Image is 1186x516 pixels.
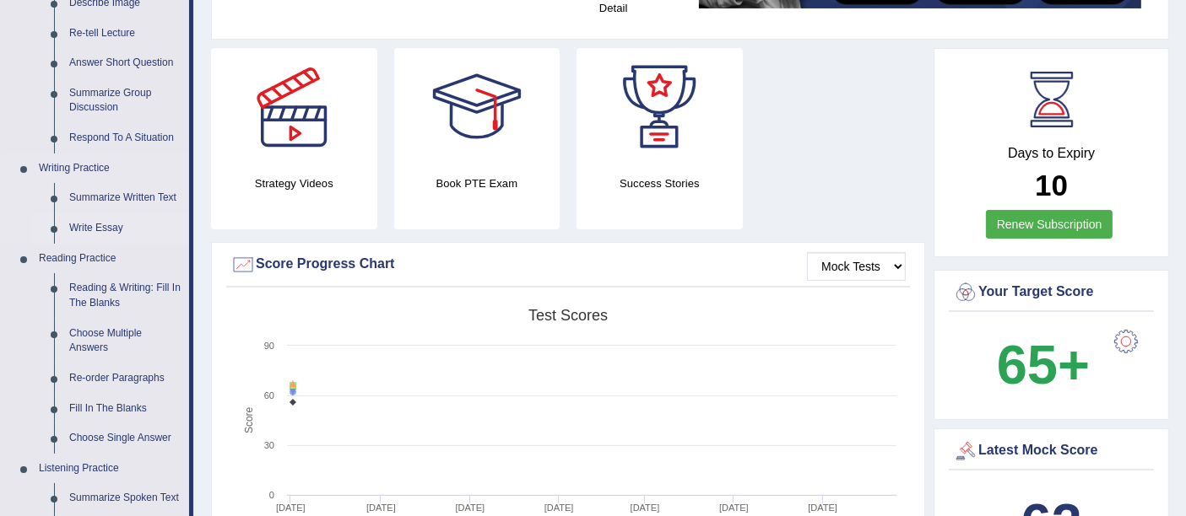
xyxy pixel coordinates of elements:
[264,440,274,450] text: 30
[31,454,189,484] a: Listening Practice
[269,490,274,500] text: 0
[953,438,1150,464] div: Latest Mock Score
[62,394,189,424] a: Fill In The Blanks
[31,244,189,274] a: Reading Practice
[62,273,189,318] a: Reading & Writing: Fill In The Blanks
[366,503,396,513] tspan: [DATE]
[1035,169,1068,202] b: 10
[62,319,189,363] a: Choose Multiple Answers
[631,503,660,513] tspan: [DATE]
[62,78,189,123] a: Summarize Group Discussion
[62,363,189,394] a: Re-order Paragraphs
[62,423,189,454] a: Choose Single Answer
[62,123,189,153] a: Respond To A Situation
[62,213,189,244] a: Write Essay
[62,483,189,513] a: Summarize Spoken Text
[264,390,274,400] text: 60
[276,503,306,513] tspan: [DATE]
[528,307,608,324] tspan: Test scores
[544,503,574,513] tspan: [DATE]
[230,252,906,277] div: Score Progress Chart
[211,175,377,192] h4: Strategy Videos
[997,334,1090,395] b: 65+
[31,153,189,184] a: Writing Practice
[986,210,1113,239] a: Renew Subscription
[62,19,189,49] a: Re-tell Lecture
[243,407,255,434] tspan: Score
[62,48,189,78] a: Answer Short Question
[455,503,485,513] tspan: [DATE]
[953,280,1150,305] div: Your Target Score
[394,175,561,192] h4: Book PTE Exam
[577,175,743,192] h4: Success Stories
[808,503,837,513] tspan: [DATE]
[264,341,274,351] text: 90
[953,146,1150,161] h4: Days to Expiry
[62,183,189,213] a: Summarize Written Text
[719,503,749,513] tspan: [DATE]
